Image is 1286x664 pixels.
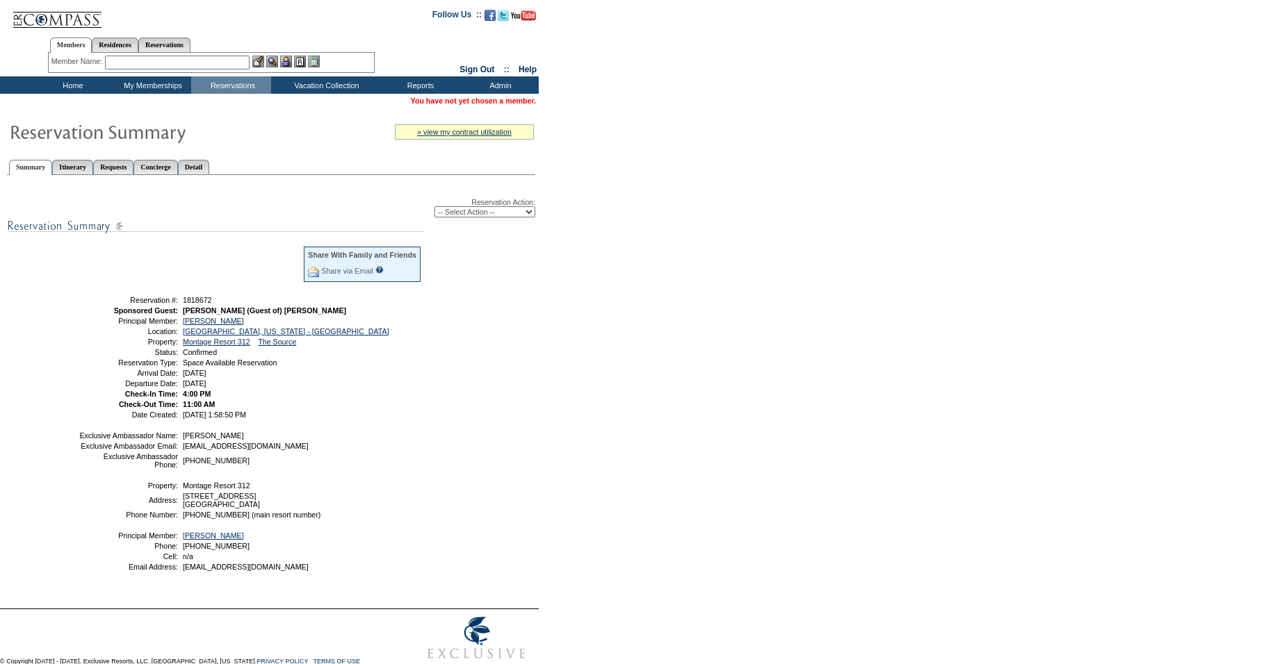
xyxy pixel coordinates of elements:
span: You have not yet chosen a member. [411,97,536,105]
span: 11:00 AM [183,400,215,408]
a: Help [519,65,537,74]
td: Location: [79,327,178,335]
input: What is this? [375,266,384,274]
a: Members [50,38,92,53]
span: 4:00 PM [183,390,211,398]
strong: Check-In Time: [125,390,178,398]
td: Reports [379,76,459,94]
img: View [266,56,278,67]
span: [STREET_ADDRESS] [GEOGRAPHIC_DATA] [183,492,260,508]
strong: Check-Out Time: [119,400,178,408]
a: Residences [92,38,138,52]
span: Space Available Reservation [183,358,277,367]
a: Summary [9,160,52,175]
a: Montage Resort 312 [183,338,250,346]
img: Reservaton Summary [9,117,287,145]
span: [EMAIL_ADDRESS][DOMAIN_NAME] [183,442,309,450]
td: Follow Us :: [432,8,482,25]
td: Arrival Date: [79,369,178,377]
a: Follow us on Twitter [498,14,509,22]
img: subTtlResSummary.gif [7,217,424,235]
td: Admin [459,76,539,94]
img: Subscribe to our YouTube Channel [511,10,536,21]
span: :: [504,65,510,74]
span: [DATE] 1:58:50 PM [183,410,246,419]
td: Address: [79,492,178,508]
td: Exclusive Ambassador Email: [79,442,178,450]
td: Property: [79,481,178,490]
a: [PERSON_NAME] [183,531,244,540]
a: The Source [258,338,296,346]
a: » view my contract utilization [417,128,512,136]
td: Departure Date: [79,379,178,388]
td: Email Address: [79,563,178,571]
span: [EMAIL_ADDRESS][DOMAIN_NAME] [183,563,309,571]
div: Reservation Action: [7,198,535,217]
span: Montage Resort 312 [183,481,250,490]
img: Become our fan on Facebook [485,10,496,21]
a: [GEOGRAPHIC_DATA], [US_STATE] - [GEOGRAPHIC_DATA] [183,327,389,335]
a: Requests [93,160,133,174]
strong: Sponsored Guest: [114,306,178,315]
a: Reservations [138,38,190,52]
a: Become our fan on Facebook [485,14,496,22]
a: Itinerary [52,160,93,174]
td: Vacation Collection [271,76,379,94]
div: Member Name: [51,56,105,67]
span: [PERSON_NAME] (Guest of) [PERSON_NAME] [183,306,346,315]
span: 1818672 [183,296,212,304]
img: b_calculator.gif [308,56,320,67]
span: [DATE] [183,379,206,388]
a: Subscribe to our YouTube Channel [511,14,536,22]
td: Reservations [191,76,271,94]
td: Home [31,76,111,94]
td: Cell: [79,552,178,561]
td: Phone: [79,542,178,550]
td: Principal Member: [79,531,178,540]
td: Date Created: [79,410,178,419]
img: b_edit.gif [252,56,264,67]
td: My Memberships [111,76,191,94]
a: Sign Out [459,65,494,74]
a: Share via Email [321,267,373,275]
span: [PERSON_NAME] [183,431,244,440]
span: [PHONE_NUMBER] (main resort number) [183,511,320,519]
td: Principal Member: [79,317,178,325]
td: Exclusive Ambassador Phone: [79,452,178,469]
td: Phone Number: [79,511,178,519]
a: Detail [178,160,210,174]
span: n/a [183,552,193,561]
td: Reservation #: [79,296,178,304]
img: Follow us on Twitter [498,10,509,21]
td: Status: [79,348,178,356]
div: Share With Family and Friends [308,251,416,259]
td: Property: [79,338,178,346]
a: Concierge [133,160,177,174]
span: [PHONE_NUMBER] [183,456,250,465]
span: [PHONE_NUMBER] [183,542,250,550]
span: [DATE] [183,369,206,377]
img: Reservations [294,56,306,67]
td: Reservation Type: [79,358,178,367]
img: Impersonate [280,56,292,67]
a: [PERSON_NAME] [183,317,244,325]
td: Exclusive Ambassador Name: [79,431,178,440]
span: Confirmed [183,348,217,356]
